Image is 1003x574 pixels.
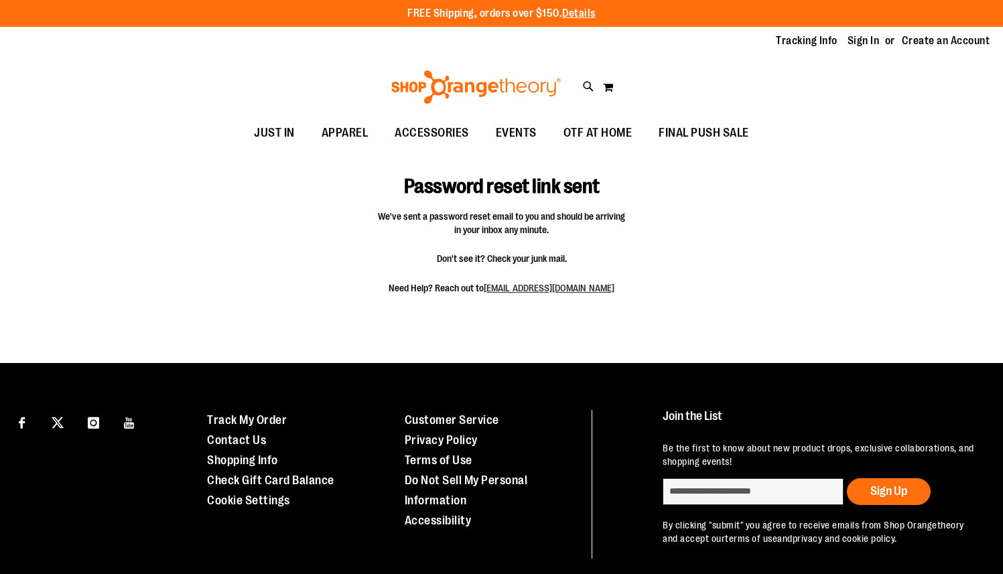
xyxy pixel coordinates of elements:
[496,118,537,148] span: EVENTS
[207,453,278,467] a: Shopping Info
[793,533,897,544] a: privacy and cookie policy.
[405,413,499,427] a: Customer Service
[405,453,472,467] a: Terms of Use
[395,118,469,148] span: ACCESSORIES
[663,478,844,505] input: enter email
[405,474,528,507] a: Do Not Sell My Personal Information
[207,494,290,507] a: Cookie Settings
[207,474,334,487] a: Check Gift Card Balance
[902,33,990,48] a: Create an Account
[389,70,563,104] img: Shop Orangetheory
[207,413,287,427] a: Track My Order
[378,210,626,236] span: We've sent a password reset email to you and should be arriving in your inbox any minute.
[82,410,105,433] a: Visit our Instagram page
[407,6,596,21] p: FREE Shipping, orders over $150.
[308,118,382,149] a: APPAREL
[241,118,308,149] a: JUST IN
[645,118,762,149] a: FINAL PUSH SALE
[847,478,931,505] button: Sign Up
[345,155,658,198] h1: Password reset link sent
[322,118,369,148] span: APPAREL
[562,7,596,19] a: Details
[46,410,70,433] a: Visit our X page
[563,118,632,148] span: OTF AT HOME
[254,118,295,148] span: JUST IN
[870,484,907,498] span: Sign Up
[663,441,977,468] p: Be the first to know about new product drops, exclusive collaborations, and shopping events!
[405,514,472,527] a: Accessibility
[118,410,141,433] a: Visit our Youtube page
[659,118,749,148] span: FINAL PUSH SALE
[663,410,977,435] h4: Join the List
[381,118,482,149] a: ACCESSORIES
[663,518,977,545] p: By clicking "submit" you agree to receive emails from Shop Orangetheory and accept our and
[848,33,880,48] a: Sign In
[725,533,777,544] a: terms of use
[207,433,266,447] a: Contact Us
[378,252,626,265] span: Don't see it? Check your junk mail.
[378,281,626,295] span: Need Help? Reach out to
[405,433,478,447] a: Privacy Policy
[52,417,64,429] img: Twitter
[776,33,838,48] a: Tracking Info
[550,118,646,149] a: OTF AT HOME
[484,283,614,293] a: [EMAIL_ADDRESS][DOMAIN_NAME]
[10,410,34,433] a: Visit our Facebook page
[482,118,550,149] a: EVENTS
